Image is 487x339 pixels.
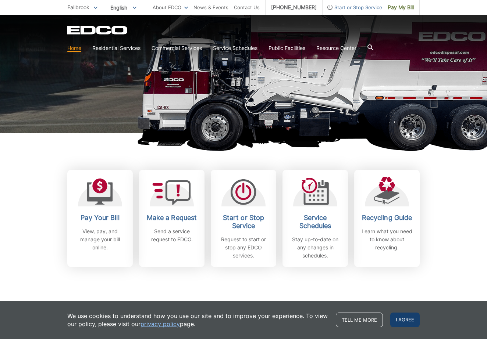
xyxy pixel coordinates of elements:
[152,44,202,52] a: Commercial Services
[67,44,81,52] a: Home
[141,320,180,328] a: privacy policy
[73,227,127,252] p: View, pay, and manage your bill online.
[213,44,257,52] a: Service Schedules
[388,3,414,11] span: Pay My Bill
[105,1,142,14] span: English
[234,3,260,11] a: Contact Us
[145,227,199,244] p: Send a service request to EDCO.
[288,235,342,260] p: Stay up-to-date on any changes in schedules.
[336,313,383,327] a: Tell me more
[282,170,348,267] a: Service Schedules Stay up-to-date on any changes in schedules.
[360,214,414,222] h2: Recycling Guide
[354,170,420,267] a: Recycling Guide Learn what you need to know about recycling.
[269,44,305,52] a: Public Facilities
[216,235,271,260] p: Request to start or stop any EDCO services.
[193,3,228,11] a: News & Events
[216,214,271,230] h2: Start or Stop Service
[139,170,205,267] a: Make a Request Send a service request to EDCO.
[73,214,127,222] h2: Pay Your Bill
[316,44,356,52] a: Resource Center
[360,227,414,252] p: Learn what you need to know about recycling.
[67,312,328,328] p: We use cookies to understand how you use our site and to improve your experience. To view our pol...
[67,26,128,35] a: EDCD logo. Return to the homepage.
[67,170,133,267] a: Pay Your Bill View, pay, and manage your bill online.
[390,313,420,327] span: I agree
[153,3,188,11] a: About EDCO
[288,214,342,230] h2: Service Schedules
[145,214,199,222] h2: Make a Request
[92,44,141,52] a: Residential Services
[67,4,89,10] span: Fallbrook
